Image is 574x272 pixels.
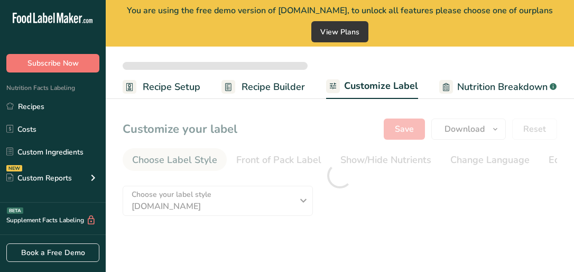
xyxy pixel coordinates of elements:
button: View Plans [311,21,368,42]
div: NEW [6,165,22,171]
span: Nutrition Breakdown [457,80,548,94]
span: Recipe Setup [143,80,200,94]
span: Subscribe Now [27,58,79,69]
button: Subscribe Now [6,54,99,72]
a: Book a Free Demo [6,243,99,262]
a: Customize Label [326,74,418,99]
a: Nutrition Breakdown [439,75,557,99]
span: Customize Label [344,79,418,93]
span: plans [532,5,553,16]
div: BETA [7,207,23,214]
div: Custom Reports [6,173,72,184]
span: Recipe Builder [242,80,305,94]
span: You are using the free demo version of [DOMAIN_NAME], to unlock all features please choose one of... [127,4,553,17]
a: Recipe Setup [123,75,200,99]
span: View Plans [320,27,359,37]
a: Recipe Builder [221,75,305,99]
